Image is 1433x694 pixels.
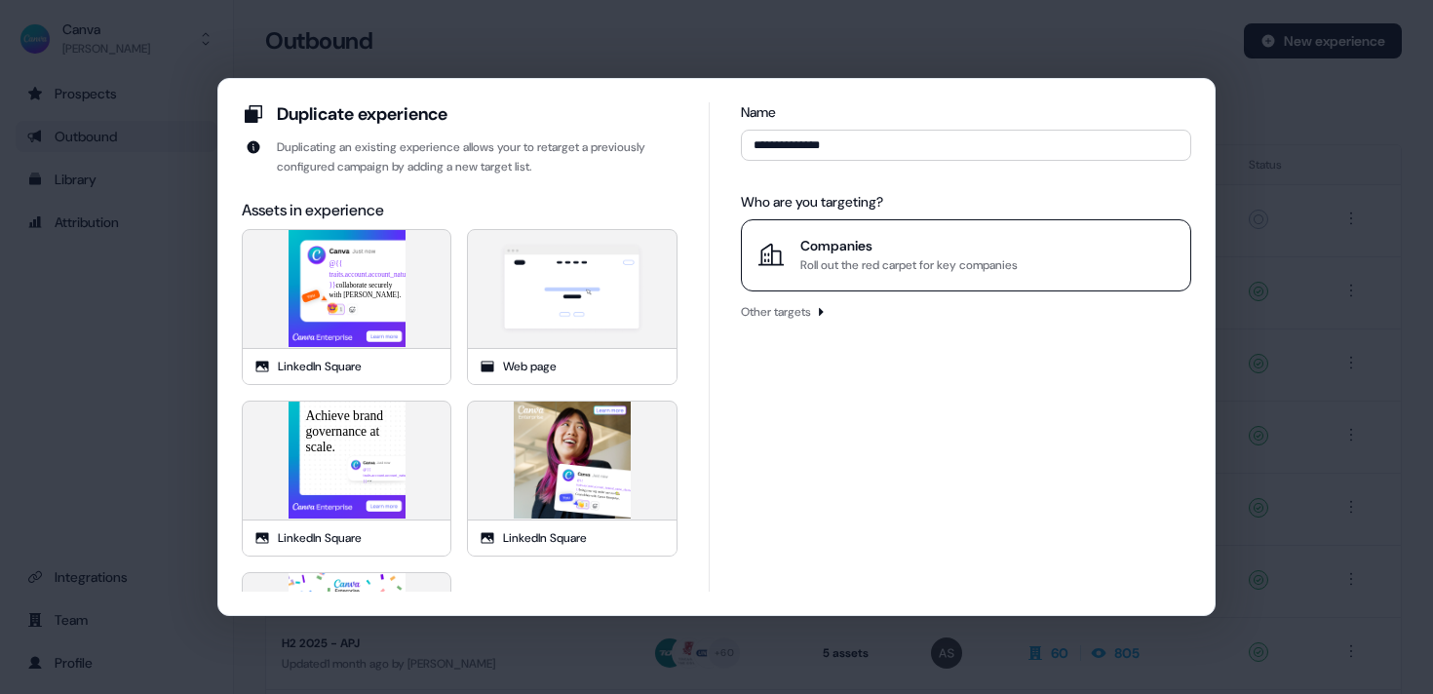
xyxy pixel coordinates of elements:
[741,302,827,322] button: Other targets
[489,232,656,346] img: website mockup
[741,102,1191,122] div: Name
[503,528,587,548] div: LinkedIn Square
[800,255,1018,275] div: Roll out the red carpet for key companies
[277,102,447,126] div: Duplicate experience
[278,528,362,548] div: LinkedIn Square
[278,357,362,376] div: LinkedIn Square
[741,219,1191,291] button: CompaniesRoll out the red carpet for key companies
[741,192,1191,212] div: Who are you targeting?
[277,137,678,176] div: Duplicating an existing experience allows your to retarget a previously configured campaign by ad...
[242,200,678,221] div: Assets in experience
[800,236,1018,255] div: Companies
[741,302,811,322] div: Other targets
[503,357,557,376] div: Web page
